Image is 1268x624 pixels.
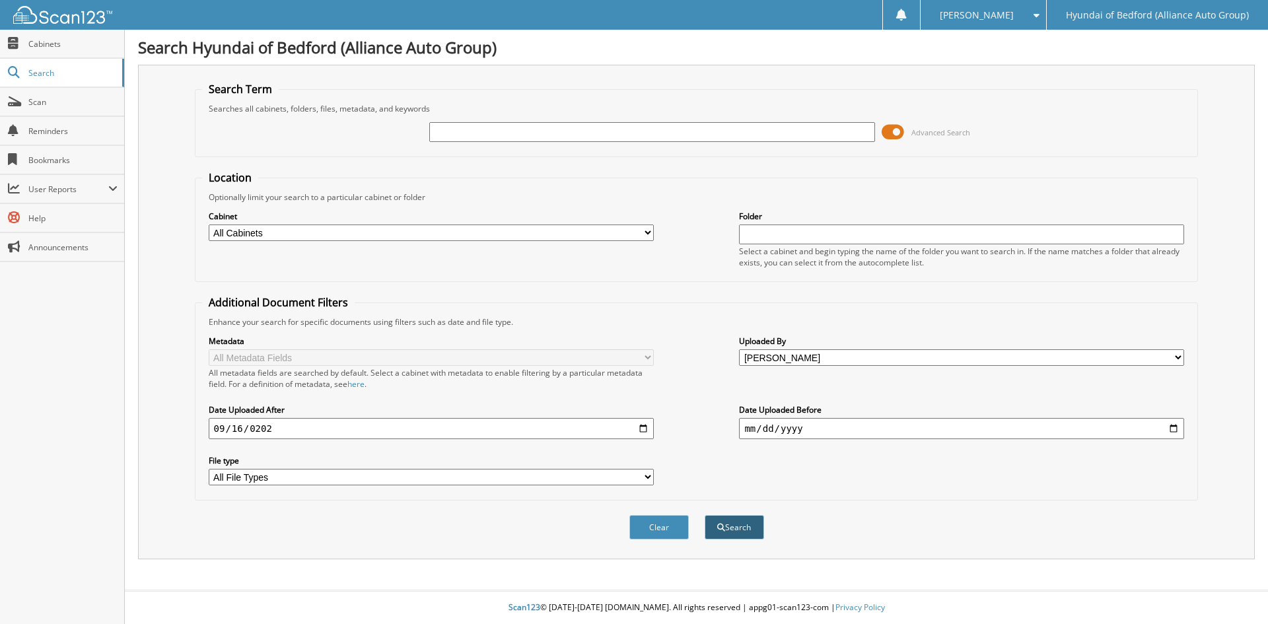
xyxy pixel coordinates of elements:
span: Cabinets [28,38,118,50]
button: Search [705,515,764,539]
label: Date Uploaded After [209,404,654,415]
span: Scan123 [509,602,540,613]
div: Optionally limit your search to a particular cabinet or folder [202,191,1191,203]
div: All metadata fields are searched by default. Select a cabinet with metadata to enable filtering b... [209,367,654,390]
legend: Additional Document Filters [202,295,355,310]
label: File type [209,455,654,466]
div: Enhance your search for specific documents using filters such as date and file type. [202,316,1191,328]
span: Advanced Search [911,127,970,137]
a: here [347,378,365,390]
a: Privacy Policy [835,602,885,613]
span: Announcements [28,242,118,253]
legend: Location [202,170,258,185]
label: Cabinet [209,211,654,222]
span: Scan [28,96,118,108]
img: scan123-logo-white.svg [13,6,112,24]
span: Help [28,213,118,224]
div: Select a cabinet and begin typing the name of the folder you want to search in. If the name match... [739,246,1184,268]
span: Bookmarks [28,155,118,166]
label: Folder [739,211,1184,222]
h1: Search Hyundai of Bedford (Alliance Auto Group) [138,36,1255,58]
div: © [DATE]-[DATE] [DOMAIN_NAME]. All rights reserved | appg01-scan123-com | [125,592,1268,624]
span: Hyundai of Bedford (Alliance Auto Group) [1066,11,1249,19]
input: end [739,418,1184,439]
button: Clear [629,515,689,539]
label: Metadata [209,335,654,347]
span: Reminders [28,125,118,137]
label: Date Uploaded Before [739,404,1184,415]
legend: Search Term [202,82,279,96]
label: Uploaded By [739,335,1184,347]
input: start [209,418,654,439]
span: [PERSON_NAME] [940,11,1014,19]
iframe: Chat Widget [1202,561,1268,624]
span: Search [28,67,116,79]
span: User Reports [28,184,108,195]
div: Searches all cabinets, folders, files, metadata, and keywords [202,103,1191,114]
